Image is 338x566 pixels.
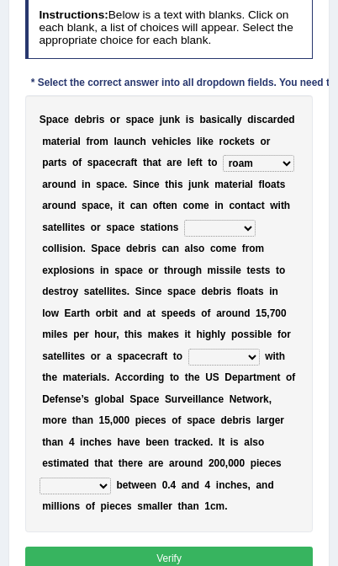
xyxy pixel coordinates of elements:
b: t [53,222,56,233]
b: r [54,157,58,168]
b: i [242,179,245,190]
b: r [238,179,242,190]
b: p [42,157,48,168]
b: t [134,157,137,168]
b: f [130,157,134,168]
b: m [194,200,203,211]
b: p [112,222,118,233]
b: e [137,264,143,276]
b: t [277,179,280,190]
b: e [110,157,116,168]
b: . [124,179,127,190]
b: p [98,243,103,254]
b: t [276,264,279,276]
b: s [82,200,87,211]
b: p [120,264,126,276]
b: i [68,222,71,233]
b: t [261,200,265,211]
b: c [210,243,216,254]
b: c [172,136,177,147]
b: o [72,157,78,168]
b: i [74,264,77,276]
b: n [103,264,108,276]
b: s [96,179,102,190]
b: u [183,264,189,276]
b: c [130,200,136,211]
b: n [166,222,172,233]
b: b [199,114,205,125]
b: a [93,200,99,211]
b: c [115,157,121,168]
b: m [214,179,224,190]
b: o [51,200,57,211]
b: r [273,114,277,125]
b: r [48,179,52,190]
b: i [186,114,188,125]
b: s [280,179,286,190]
b: e [190,157,196,168]
b: l [62,222,65,233]
b: a [117,136,123,147]
b: o [48,243,54,254]
b: u [162,114,168,125]
b: c [143,114,149,125]
b: h [196,264,202,276]
b: i [148,243,151,254]
b: t [60,286,63,297]
b: k [203,179,209,190]
b: a [166,157,172,168]
b: l [56,243,59,254]
b: l [251,179,253,190]
b: t [199,157,203,168]
b: x [48,264,54,276]
b: h [168,179,174,190]
b: h [140,136,146,147]
b: a [118,222,124,233]
b: a [51,136,57,147]
b: r [246,243,250,254]
b: t [162,200,166,211]
b: S [40,114,46,125]
b: S [133,179,140,190]
b: s [151,243,156,254]
b: n [64,179,70,190]
b: o [198,243,204,254]
b: h [167,264,173,276]
b: r [144,243,148,254]
b: b [86,114,92,125]
b: t [247,200,251,211]
b: t [164,264,167,276]
b: a [251,200,256,211]
b: a [135,200,141,211]
b: e [119,179,124,190]
b: d [70,179,76,190]
b: l [190,243,193,254]
b: y [236,114,242,125]
b: , [110,200,113,211]
b: c [58,114,64,125]
b: Instructions: [39,8,108,21]
b: m [42,136,51,147]
b: i [278,200,281,211]
b: e [166,200,172,211]
b: o [279,264,285,276]
b: o [153,200,159,211]
b: r [92,114,97,125]
b: r [116,114,120,125]
b: o [77,264,82,276]
b: r [173,264,177,276]
b: s [62,243,68,254]
b: l [187,157,190,168]
b: s [188,114,194,125]
b: e [240,136,246,147]
b: f [258,179,261,190]
b: a [52,114,58,125]
b: o [110,114,116,125]
b: s [140,222,146,233]
b: o [177,264,183,276]
b: o [211,157,217,168]
b: o [93,136,99,147]
b: s [249,136,255,147]
b: e [48,286,54,297]
b: t [208,157,211,168]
